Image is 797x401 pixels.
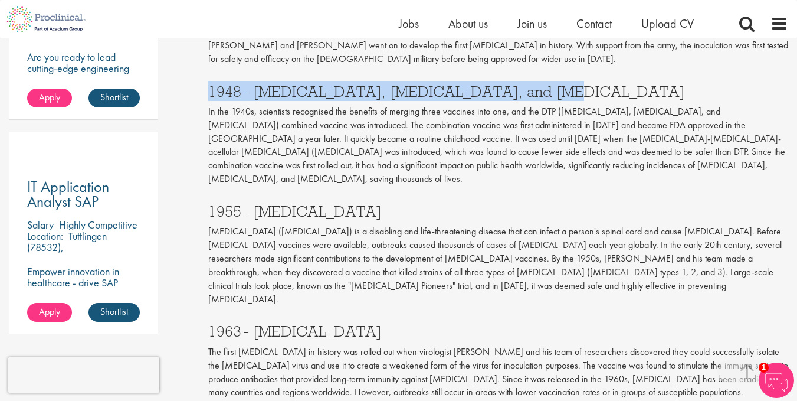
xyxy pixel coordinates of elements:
[759,363,794,398] img: Chatbot
[759,363,769,373] span: 1
[208,105,788,186] p: In the 1940s, scientists recognised the benefits of merging three vaccines into one, and the DTP ...
[88,89,140,107] a: Shortlist
[27,177,109,211] span: IT Application Analyst SAP
[27,303,72,322] a: Apply
[59,218,137,232] p: Highly Competitive
[27,229,124,265] p: Tuttlingen (78532), [GEOGRAPHIC_DATA]
[641,16,694,31] a: Upload CV
[208,204,788,219] h3: 1955 - [MEDICAL_DATA]
[27,218,54,232] span: Salary
[208,12,788,66] p: In the early 1930s, [DEMOGRAPHIC_DATA] researchers [PERSON_NAME], [PERSON_NAME] and [PERSON_NAME]...
[27,89,72,107] a: Apply
[208,324,788,339] h3: 1963 - [MEDICAL_DATA]
[27,266,140,322] p: Empower innovation in healthcare - drive SAP solutions that keep life-saving technology running s...
[208,225,788,306] p: [MEDICAL_DATA] ([MEDICAL_DATA]) is a disabling and life-threatening disease that can infect a per...
[576,16,612,31] a: Contact
[208,84,788,99] h3: 1948 - [MEDICAL_DATA], [MEDICAL_DATA], and [MEDICAL_DATA]
[27,180,140,209] a: IT Application Analyst SAP
[517,16,547,31] a: Join us
[39,305,60,318] span: Apply
[27,51,140,96] p: Are you ready to lead cutting-edge engineering that accelerate clinical breakthroughs in biotech?
[27,229,63,243] span: Location:
[208,345,788,399] p: The first [MEDICAL_DATA] in history was rolled out when virologist [PERSON_NAME] and his team of ...
[399,16,419,31] a: Jobs
[88,303,140,322] a: Shortlist
[8,357,159,393] iframe: reCAPTCHA
[448,16,488,31] a: About us
[39,91,60,103] span: Apply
